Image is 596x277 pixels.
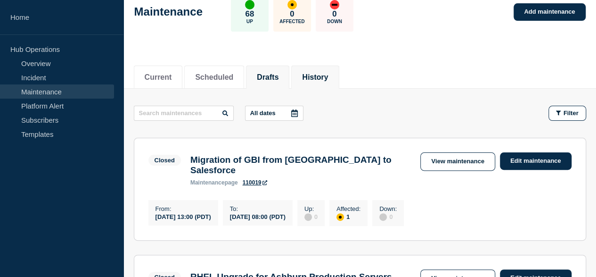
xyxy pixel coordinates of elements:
p: Up : [304,205,318,212]
p: To : [230,205,286,212]
input: Search maintenances [134,106,234,121]
a: Add maintenance [514,3,585,21]
a: View maintenance [420,152,495,171]
span: Filter [563,109,579,117]
p: Up [246,19,253,24]
div: affected [336,213,344,221]
button: Drafts [257,73,278,82]
span: maintenance [190,179,225,186]
p: Down : [379,205,397,212]
div: 0 [379,212,397,221]
p: Affected : [336,205,360,212]
h3: Migration of GBI from [GEOGRAPHIC_DATA] to Salesforce [190,155,411,176]
button: History [302,73,328,82]
button: Scheduled [195,73,233,82]
div: Closed [155,157,175,164]
p: 0 [332,9,336,19]
a: Edit maintenance [500,152,572,170]
h1: Maintenance [134,5,203,18]
div: disabled [379,213,387,221]
div: [DATE] 08:00 (PDT) [230,212,286,220]
p: 68 [245,9,254,19]
a: 110019 [243,179,267,186]
div: disabled [304,213,312,221]
p: Affected [279,19,304,24]
div: 1 [336,212,360,221]
p: page [190,179,238,186]
div: [DATE] 13:00 (PDT) [155,212,211,220]
p: From : [155,205,211,212]
div: 0 [304,212,318,221]
p: Down [327,19,342,24]
button: Filter [548,106,586,121]
p: All dates [250,109,276,117]
p: 0 [290,9,294,19]
button: Current [145,73,172,82]
button: All dates [245,106,303,121]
